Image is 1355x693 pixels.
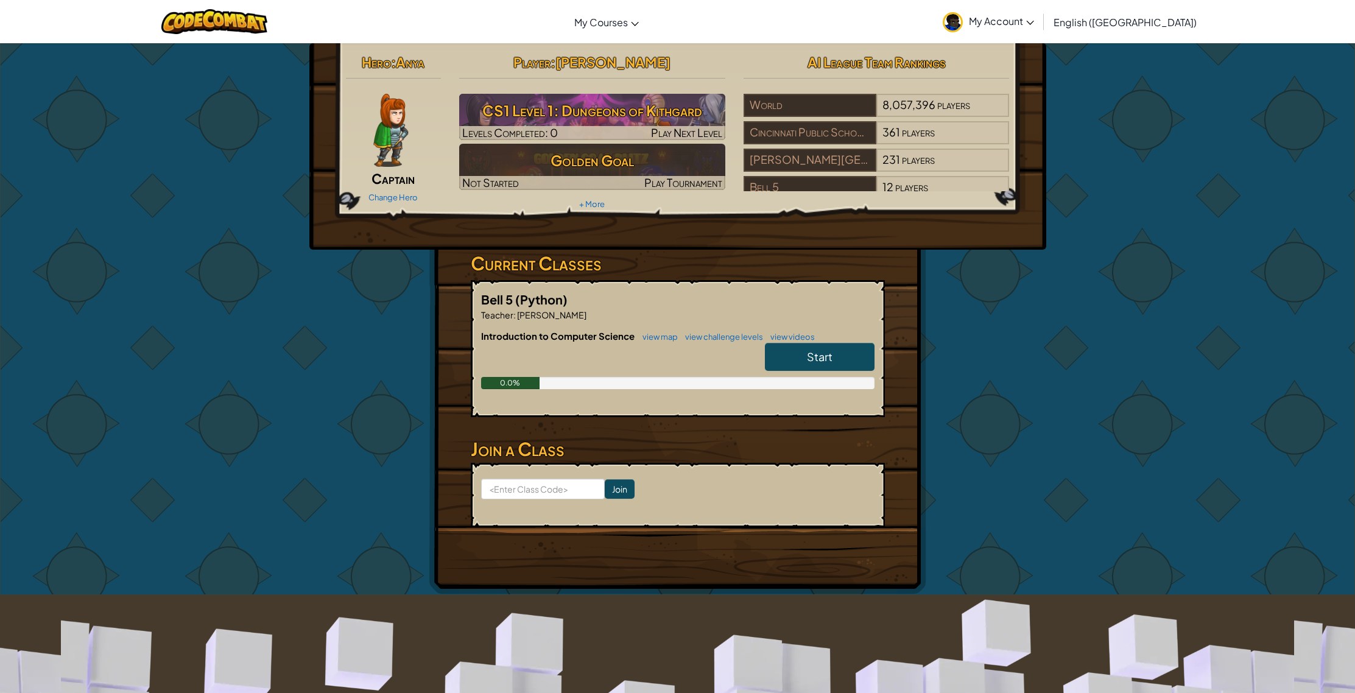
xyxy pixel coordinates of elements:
[516,309,586,320] span: [PERSON_NAME]
[555,54,670,71] span: [PERSON_NAME]
[368,192,418,202] a: Change Hero
[579,199,605,209] a: + More
[161,9,268,34] img: CodeCombat logo
[1047,5,1203,38] a: English ([GEOGRAPHIC_DATA])
[471,250,885,277] h3: Current Classes
[1054,16,1197,29] span: English ([GEOGRAPHIC_DATA])
[471,435,885,463] h3: Join a Class
[943,12,963,32] img: avatar
[636,332,678,342] a: view map
[551,54,555,71] span: :
[764,332,815,342] a: view videos
[459,94,725,140] a: Play Next Level
[807,350,832,364] span: Start
[481,479,605,499] input: <Enter Class Code>
[391,54,396,71] span: :
[808,54,946,71] span: AI League Team Rankings
[744,149,876,172] div: [PERSON_NAME][GEOGRAPHIC_DATA]
[459,144,725,190] a: Golden GoalNot StartedPlay Tournament
[744,94,876,117] div: World
[605,479,635,499] input: Join
[481,309,513,320] span: Teacher
[895,180,928,194] span: players
[396,54,424,71] span: Anya
[937,2,1040,41] a: My Account
[902,152,935,166] span: players
[462,175,519,189] span: Not Started
[882,180,893,194] span: 12
[679,332,763,342] a: view challenge levels
[568,5,645,38] a: My Courses
[462,125,558,139] span: Levels Completed: 0
[744,121,876,144] div: Cincinnati Public Schools
[651,125,722,139] span: Play Next Level
[574,16,628,29] span: My Courses
[459,97,725,124] h3: CS1 Level 1: Dungeons of Kithgard
[902,125,935,139] span: players
[969,15,1034,27] span: My Account
[513,54,551,71] span: Player
[744,105,1010,119] a: World8,057,396players
[882,152,900,166] span: 231
[744,176,876,199] div: Bell 5
[744,133,1010,147] a: Cincinnati Public Schools361players
[882,125,900,139] span: 361
[882,97,935,111] span: 8,057,396
[459,94,725,140] img: CS1 Level 1: Dungeons of Kithgard
[744,188,1010,202] a: Bell 512players
[937,97,970,111] span: players
[644,175,722,189] span: Play Tournament
[373,94,408,167] img: captain-pose.png
[481,292,515,307] span: Bell 5
[515,292,568,307] span: (Python)
[744,160,1010,174] a: [PERSON_NAME][GEOGRAPHIC_DATA]231players
[362,54,391,71] span: Hero
[481,330,636,342] span: Introduction to Computer Science
[459,147,725,174] h3: Golden Goal
[371,170,415,187] span: Captain
[513,309,516,320] span: :
[481,377,540,389] div: 0.0%
[459,144,725,190] img: Golden Goal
